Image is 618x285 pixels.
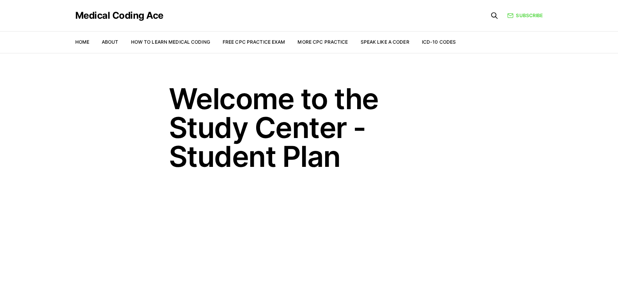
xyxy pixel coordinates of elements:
a: ICD-10 Codes [422,39,456,45]
a: More CPC Practice [297,39,348,45]
a: Free CPC Practice Exam [223,39,285,45]
a: About [102,39,119,45]
a: Speak Like a Coder [361,39,409,45]
a: How to Learn Medical Coding [131,39,210,45]
a: Medical Coding Ace [75,11,163,20]
h1: Welcome to the Study Center - Student Plan [169,84,450,171]
a: Subscribe [507,12,543,19]
a: Home [75,39,89,45]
